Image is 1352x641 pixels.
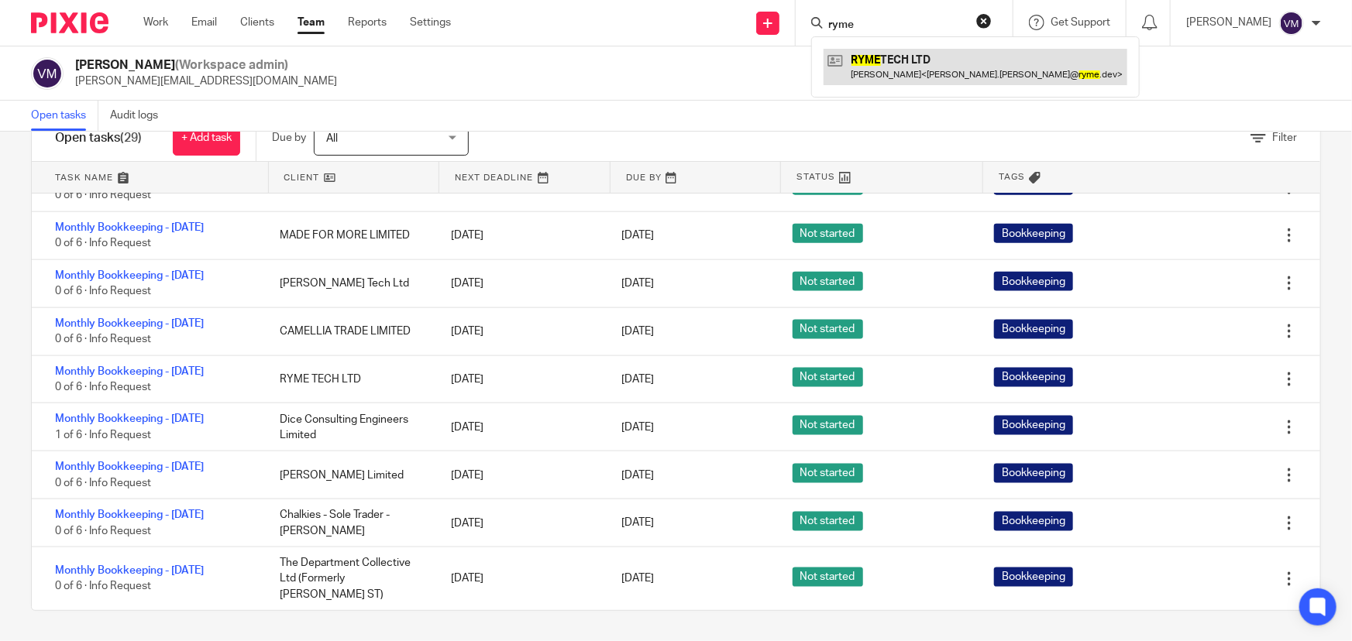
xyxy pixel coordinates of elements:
[793,224,863,243] span: Not started
[793,416,863,435] span: Not started
[272,130,306,146] p: Due by
[994,567,1073,587] span: Bookkeeping
[1279,11,1304,36] img: svg%3E
[120,132,142,144] span: (29)
[264,460,435,491] div: [PERSON_NAME] Limited
[1272,132,1297,143] span: Filter
[55,366,204,377] a: Monthly Bookkeeping - [DATE]
[326,133,338,144] span: All
[793,272,863,291] span: Not started
[31,57,64,90] img: svg%3E
[1051,17,1110,28] span: Get Support
[994,368,1073,387] span: Bookkeeping
[191,15,217,30] a: Email
[796,170,835,183] span: Status
[55,270,204,281] a: Monthly Bookkeeping - [DATE]
[55,461,204,472] a: Monthly Bookkeeping - [DATE]
[621,574,654,584] span: [DATE]
[110,101,170,131] a: Audit logs
[976,13,992,29] button: Clear
[621,326,654,337] span: [DATE]
[621,470,654,481] span: [DATE]
[55,286,151,297] span: 0 of 6 · Info Request
[55,478,151,488] span: 0 of 6 · Info Request
[55,581,151,592] span: 0 of 6 · Info Request
[31,12,108,33] img: Pixie
[435,316,606,347] div: [DATE]
[348,15,387,30] a: Reports
[621,422,654,433] span: [DATE]
[55,413,204,424] a: Monthly Bookkeeping - [DATE]
[55,318,204,329] a: Monthly Bookkeeping - [DATE]
[55,526,151,536] span: 0 of 6 · Info Request
[55,430,151,440] span: 1 of 6 · Info Request
[621,374,654,385] span: [DATE]
[55,238,151,249] span: 0 of 6 · Info Request
[435,364,606,395] div: [DATE]
[264,268,435,299] div: [PERSON_NAME] Tech Ltd
[298,15,325,30] a: Team
[55,130,142,146] h1: Open tasks
[175,59,288,71] span: (Workspace admin)
[264,404,435,451] div: Dice Consulting Engineers Limited
[55,334,151,344] span: 0 of 6 · Info Request
[75,57,337,74] h2: [PERSON_NAME]
[621,278,654,289] span: [DATE]
[793,567,863,587] span: Not started
[264,364,435,395] div: RYME TECH LTD
[55,382,151,392] span: 0 of 6 · Info Request
[793,512,863,531] span: Not started
[793,368,863,387] span: Not started
[435,460,606,491] div: [DATE]
[793,464,863,483] span: Not started
[264,547,435,610] div: The Department Collective Ltd (Formerly [PERSON_NAME] ST)
[999,170,1025,183] span: Tags
[994,272,1073,291] span: Bookkeeping
[435,563,606,594] div: [DATE]
[994,464,1073,483] span: Bookkeeping
[55,222,204,233] a: Monthly Bookkeeping - [DATE]
[31,101,98,131] a: Open tasks
[264,220,435,251] div: MADE FOR MORE LIMITED
[55,190,151,201] span: 0 of 6 · Info Request
[55,509,204,520] a: Monthly Bookkeeping - [DATE]
[173,121,240,156] a: + Add task
[410,15,451,30] a: Settings
[143,15,168,30] a: Work
[435,412,606,443] div: [DATE]
[994,320,1073,339] span: Bookkeeping
[827,19,966,33] input: Search
[264,499,435,547] div: Chalkies - Sole Trader - [PERSON_NAME]
[994,416,1073,435] span: Bookkeeping
[240,15,274,30] a: Clients
[435,268,606,299] div: [DATE]
[75,74,337,89] p: [PERSON_NAME][EMAIL_ADDRESS][DOMAIN_NAME]
[435,220,606,251] div: [DATE]
[621,230,654,241] span: [DATE]
[1186,15,1271,30] p: [PERSON_NAME]
[435,508,606,539] div: [DATE]
[793,320,863,339] span: Not started
[994,512,1073,531] span: Bookkeeping
[994,224,1073,243] span: Bookkeeping
[55,565,204,576] a: Monthly Bookkeeping - [DATE]
[264,316,435,347] div: CAMELLIA TRADE LIMITED
[621,518,654,529] span: [DATE]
